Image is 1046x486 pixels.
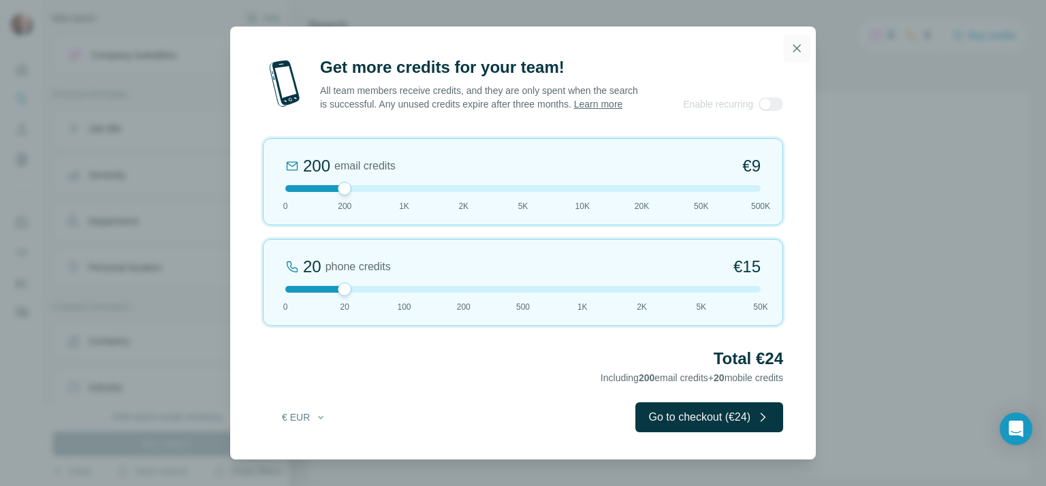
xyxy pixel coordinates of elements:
span: 20 [340,301,349,313]
span: 10K [575,200,590,212]
div: 200 [303,155,330,177]
span: 20 [714,372,725,383]
button: Go to checkout (€24) [635,402,783,432]
span: phone credits [326,259,391,275]
span: 1K [399,200,409,212]
a: Learn more [574,99,623,110]
span: 200 [639,372,654,383]
span: 500K [751,200,770,212]
span: 1K [577,301,588,313]
span: 50K [694,200,708,212]
span: email credits [334,158,396,174]
span: €15 [733,256,761,278]
span: 0 [283,200,288,212]
span: Including email credits + mobile credits [601,372,783,383]
span: 2K [637,301,647,313]
img: mobile-phone [263,56,306,111]
p: All team members receive credits, and they are only spent when the search is successful. Any unus... [320,84,639,111]
span: Enable recurring [683,97,753,111]
span: 200 [457,301,471,313]
div: 20 [303,256,321,278]
h2: Total €24 [263,348,783,370]
span: 100 [397,301,411,313]
div: Open Intercom Messenger [1000,412,1032,445]
button: € EUR [272,405,336,430]
span: 200 [338,200,351,212]
span: 0 [283,301,288,313]
span: 500 [516,301,530,313]
span: 2K [458,200,469,212]
span: 5K [518,200,528,212]
span: 20K [635,200,649,212]
span: 50K [753,301,767,313]
span: 5K [696,301,706,313]
span: €9 [742,155,761,177]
